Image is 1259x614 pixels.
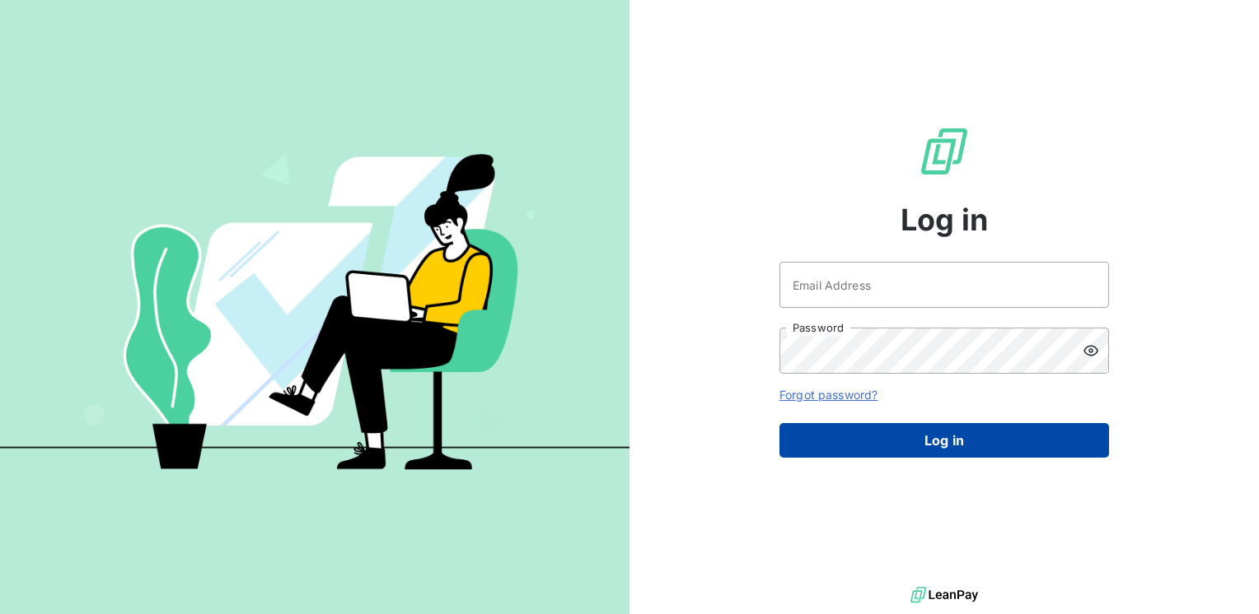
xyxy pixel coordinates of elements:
input: placeholder [779,262,1109,308]
img: LeanPay Logo [918,125,971,178]
span: Log in [901,198,989,242]
button: Log in [779,423,1109,458]
img: logo [910,583,978,607]
a: Forgot password? [779,388,878,402]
